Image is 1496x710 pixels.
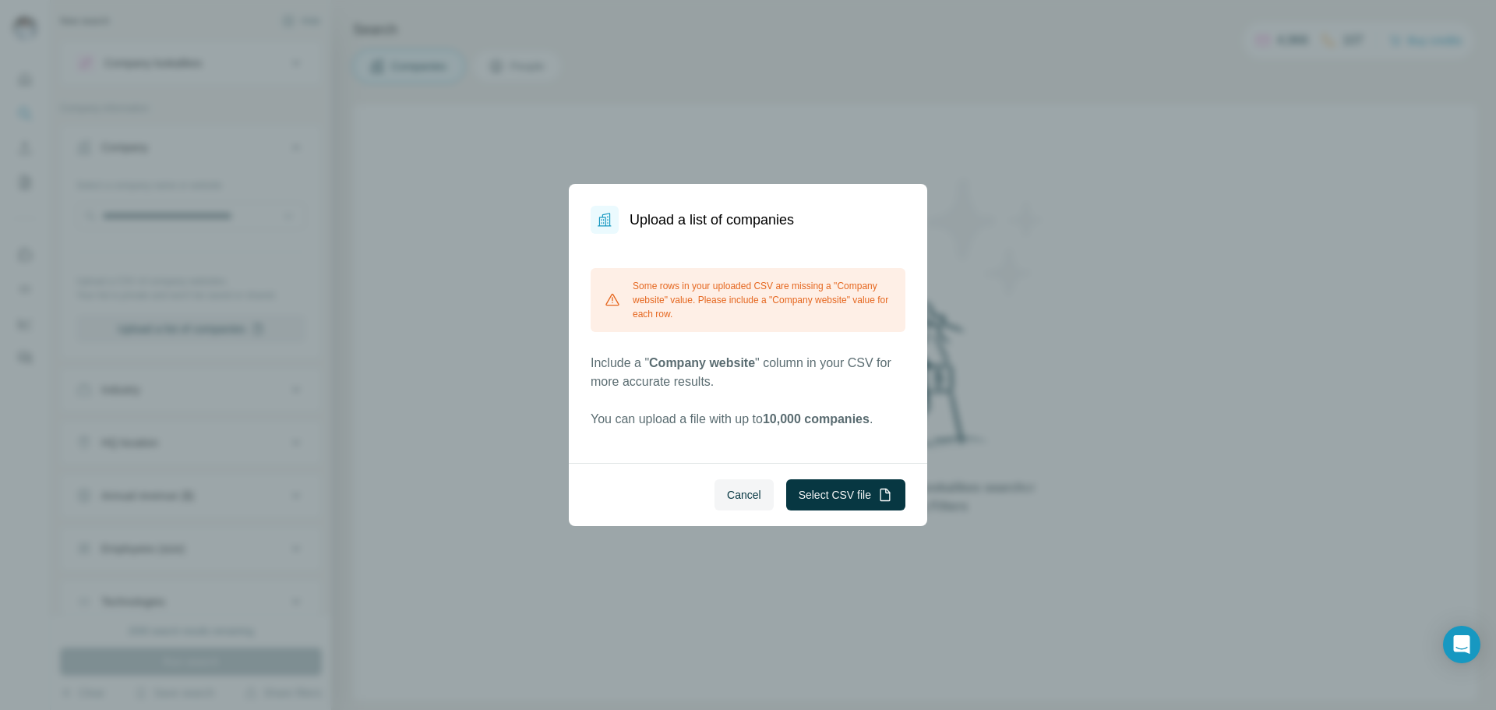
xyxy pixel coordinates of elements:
[591,354,905,391] p: Include a " " column in your CSV for more accurate results.
[591,410,905,429] p: You can upload a file with up to .
[763,412,870,426] span: 10,000 companies
[649,356,755,369] span: Company website
[1443,626,1480,663] div: Open Intercom Messenger
[591,268,905,332] div: Some rows in your uploaded CSV are missing a "Company website" value. Please include a "Company w...
[714,479,774,510] button: Cancel
[630,209,794,231] h1: Upload a list of companies
[727,487,761,503] span: Cancel
[786,479,905,510] button: Select CSV file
